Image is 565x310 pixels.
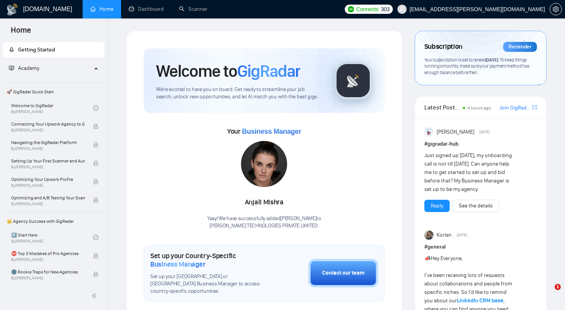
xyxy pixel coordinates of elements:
[479,129,490,136] span: [DATE]
[242,128,301,135] span: Business Manager
[93,124,98,129] span: lock
[11,250,85,257] span: ⛔ Top 3 Mistakes of Pro Agencies
[11,120,85,128] span: Connecting Your Upwork Agency to GigRadar
[90,6,113,12] a: homeHome
[150,252,270,269] h1: Set up your Country-Specific
[11,139,85,146] span: Navigating the GigRadar Platform
[91,292,99,300] span: double-left
[424,151,515,194] div: Just signed up [DATE], my onboarding call is not till [DATE]. Can anyone help me to get started t...
[179,6,208,12] a: searchScanner
[93,142,98,148] span: lock
[356,5,379,13] span: Connects:
[452,200,499,212] button: See the details
[11,183,85,188] span: By [PERSON_NAME]
[499,104,531,112] a: Join GigRadar Slack Community
[457,297,504,304] a: LinkedIn CRM base
[93,272,98,277] span: lock
[457,232,467,239] span: [DATE]
[424,103,461,112] span: Latest Posts from the GigRadar Community
[550,3,562,15] button: setting
[207,222,321,230] p: [PERSON_NAME] TECHNOLOGIES PRIVATE LIMITED .
[437,128,474,136] span: [PERSON_NAME]
[3,42,105,58] li: Getting Started
[431,202,443,210] a: Reply
[11,99,93,116] a: Welcome to GigRadarBy[PERSON_NAME]
[485,57,498,63] span: [DATE]
[348,6,354,12] img: upwork-logo.png
[93,179,98,184] span: lock
[227,127,301,136] span: Your
[424,40,462,53] span: Subscription
[555,284,561,290] span: 1
[424,128,434,137] img: Anisuzzaman Khan
[11,202,85,206] span: By [PERSON_NAME]
[93,161,98,166] span: lock
[424,255,431,262] span: 📣
[550,6,562,12] a: setting
[93,197,98,203] span: lock
[9,65,39,71] span: Academy
[207,196,321,209] div: Anjali Mishra
[322,269,364,277] div: Contact our team
[424,243,537,251] h1: # general
[11,257,85,262] span: By [PERSON_NAME]
[93,235,98,240] span: check-circle
[424,57,530,75] span: Your subscription is set to renew . To keep things running smoothly, make sure your payment metho...
[532,104,537,111] a: export
[11,176,85,183] span: Optimizing Your Upwork Profile
[18,65,39,71] span: Academy
[11,194,85,202] span: Optimizing and A/B Testing Your Scanner for Better Results
[129,6,164,12] a: dashboardDashboard
[334,61,372,100] img: gigradar-logo.png
[424,200,450,212] button: Reply
[9,47,14,52] span: rocket
[237,61,300,81] span: GigRadar
[459,202,493,210] a: See the details
[5,25,37,41] span: Home
[207,215,321,230] div: Yaay! We have successfully added [PERSON_NAME] to
[150,260,205,269] span: Business Manager
[11,276,85,280] span: By [PERSON_NAME]
[424,230,434,240] img: Korlan
[93,253,98,259] span: lock
[381,5,389,13] span: 303
[11,128,85,133] span: By [PERSON_NAME]
[539,284,557,302] iframe: Intercom live chat
[308,259,378,287] button: Contact our team
[399,7,405,12] span: user
[437,231,452,239] span: Korlan
[503,42,537,52] div: Reminder
[3,84,104,99] span: 🚀 GigRadar Quick Start
[156,86,322,101] span: We're excited to have you on board. Get ready to streamline your job search, unlock new opportuni...
[3,214,104,229] span: 👑 Agency Success with GigRadar
[532,104,537,110] span: export
[11,165,85,169] span: By [PERSON_NAME]
[18,46,55,53] span: Getting Started
[150,273,270,295] span: Set up your [GEOGRAPHIC_DATA] or [GEOGRAPHIC_DATA] Business Manager to access country-specific op...
[9,65,14,71] span: fund-projection-screen
[11,146,85,151] span: By [PERSON_NAME]
[156,61,300,81] h1: Welcome to
[6,3,18,16] img: logo
[11,268,85,276] span: 🌚 Rookie Traps for New Agencies
[11,229,93,246] a: 1️⃣ Start HereBy[PERSON_NAME]
[93,105,98,111] span: check-circle
[467,105,491,111] span: 4 hours ago
[241,141,287,187] img: 1706121430734-multi-295.jpg
[11,157,85,165] span: Setting Up Your First Scanner and Auto-Bidder
[424,140,537,148] h1: # gigradar-hub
